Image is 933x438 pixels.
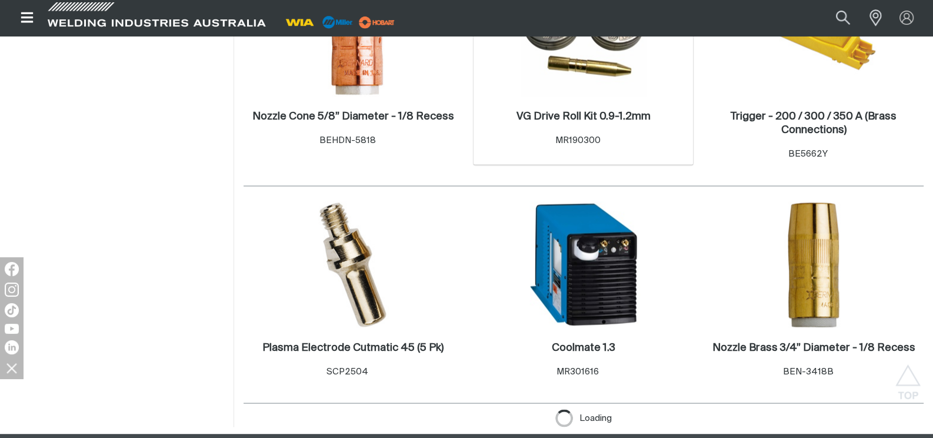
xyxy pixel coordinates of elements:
[552,341,615,354] a: Coolmate 1.3
[517,111,651,122] h2: VG Drive Roll Kit 0.9-1.2mm
[2,358,22,378] img: hide socials
[5,340,19,354] img: LinkedIn
[808,5,863,31] input: Product name or item number...
[552,342,615,353] h2: Coolmate 1.3
[319,136,375,145] span: BEHDN-5818
[557,367,599,376] span: MR301616
[5,283,19,297] img: Instagram
[823,5,863,31] button: Search products
[290,201,416,327] img: Plasma Electrode Cutmatic 45 (5 Pk)
[262,342,444,353] h2: Plasma Electrode Cutmatic 45 (5 Pk)
[326,367,368,376] span: SCP2504
[252,110,454,124] a: Nozzle Cone 5/8” Diameter - 1/8 Recess
[710,110,918,137] a: Trigger - 200 / 300 / 350 A (Brass Connections)
[355,18,398,26] a: miller
[262,341,444,354] a: Plasma Electrode Cutmatic 45 (5 Pk)
[5,262,19,276] img: Facebook
[5,303,19,317] img: TikTok
[555,136,600,145] span: MR190300
[751,201,877,327] img: Nozzle Brass 3/4” Diameter - 1/8 Recess
[895,364,921,391] button: Scroll to top
[782,367,833,376] span: BEN-3418B
[712,341,915,354] a: Nozzle Brass 3/4” Diameter - 1/8 Recess
[788,150,828,158] span: BE5662Y
[579,409,612,427] span: Loading
[517,110,651,124] a: VG Drive Roll Kit 0.9-1.2mm
[731,111,897,135] h2: Trigger - 200 / 300 / 350 A (Brass Connections)
[355,14,398,31] img: miller
[521,201,647,327] img: Coolmate 1.3
[252,111,454,122] h2: Nozzle Cone 5/8” Diameter - 1/8 Recess
[5,324,19,334] img: YouTube
[712,342,915,353] h2: Nozzle Brass 3/4” Diameter - 1/8 Recess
